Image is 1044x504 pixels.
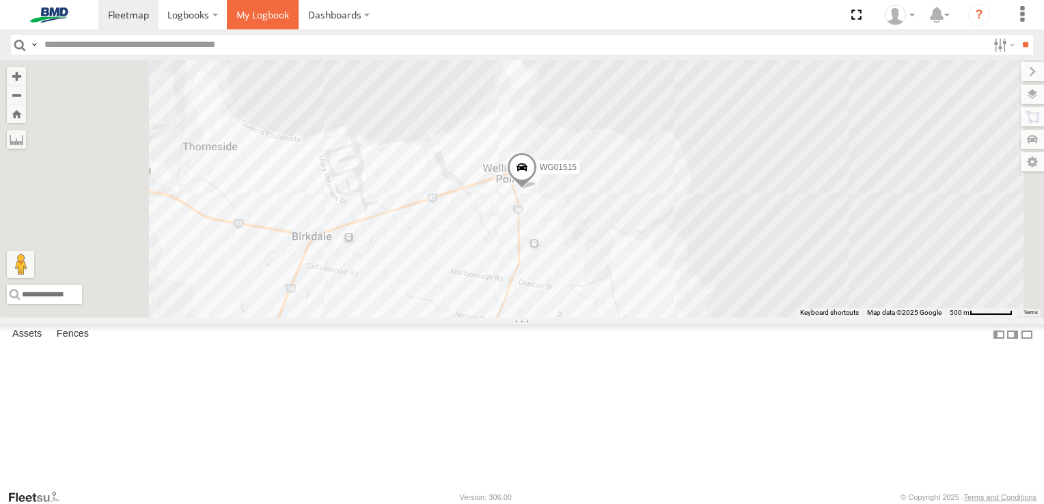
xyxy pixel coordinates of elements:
span: WG01515 [540,162,577,171]
label: Search Filter Options [988,35,1017,55]
span: 500 m [950,309,970,316]
label: Dock Summary Table to the Left [992,324,1006,344]
label: Measure [7,130,26,149]
div: Chris Brett [880,5,920,25]
button: Keyboard shortcuts [800,308,859,318]
a: Terms (opens in new tab) [1024,309,1038,315]
a: Visit our Website [8,490,70,504]
button: Zoom Home [7,104,26,123]
label: Search Query [29,35,40,55]
label: Hide Summary Table [1020,324,1034,344]
i: ? [968,4,990,26]
span: Map data ©2025 Google [867,309,942,316]
button: Map scale: 500 m per 59 pixels [946,308,1017,318]
a: Terms and Conditions [964,493,1036,501]
button: Zoom in [7,67,26,85]
label: Dock Summary Table to the Right [1006,324,1019,344]
img: bmd-logo.svg [14,8,85,23]
div: Version: 306.00 [460,493,512,501]
label: Map Settings [1021,152,1044,171]
label: Assets [5,325,49,344]
button: Zoom out [7,85,26,104]
div: © Copyright 2025 - [901,493,1036,501]
button: Drag Pegman onto the map to open Street View [7,251,34,278]
label: Fences [50,325,96,344]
